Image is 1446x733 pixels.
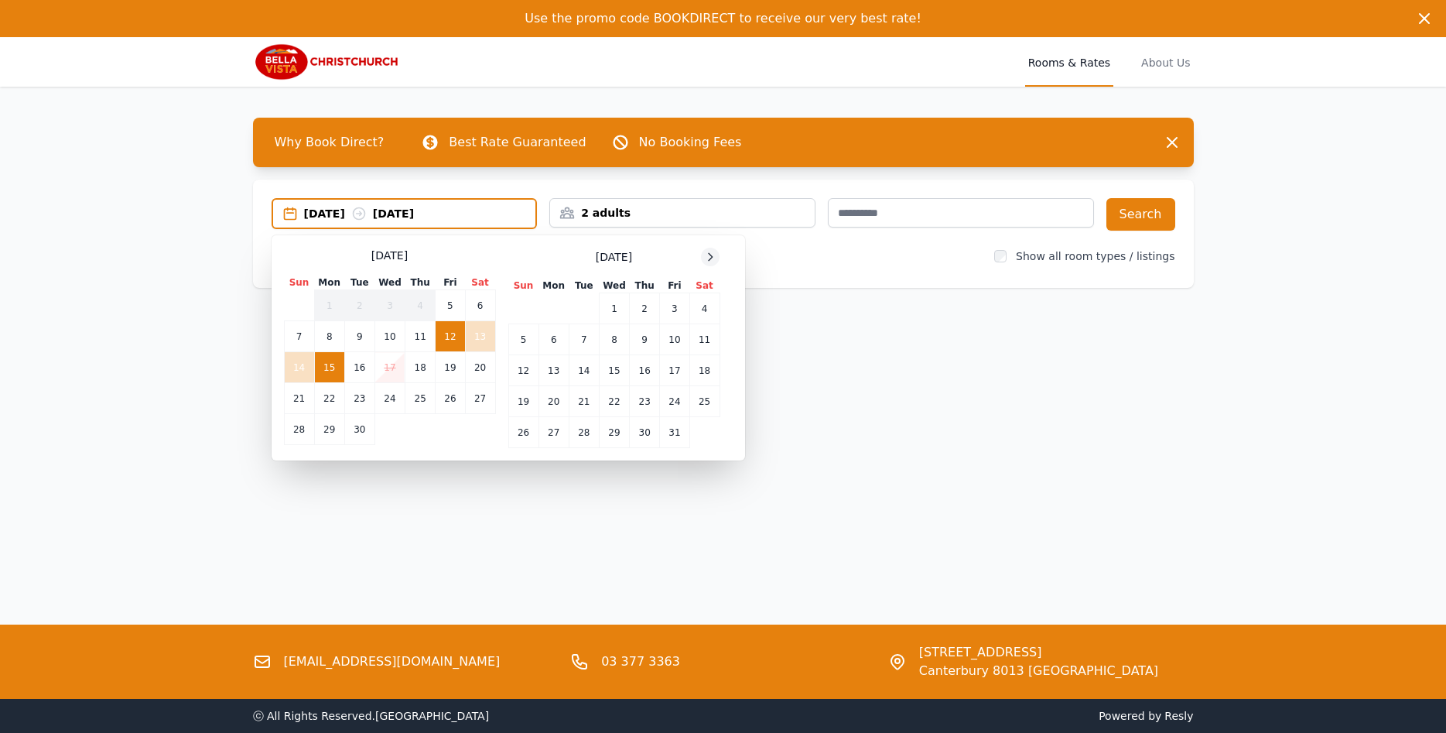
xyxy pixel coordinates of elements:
[284,321,314,352] td: 7
[465,352,495,383] td: 20
[660,279,689,293] th: Fri
[569,355,599,386] td: 14
[630,279,660,293] th: Thu
[689,324,720,355] td: 11
[253,43,402,80] img: Bella Vista Christchurch
[465,276,495,290] th: Sat
[538,355,569,386] td: 13
[374,276,405,290] th: Wed
[508,279,538,293] th: Sun
[371,248,408,263] span: [DATE]
[919,662,1158,680] span: Canterbury 8013 [GEOGRAPHIC_DATA]
[569,324,599,355] td: 7
[508,355,538,386] td: 12
[344,383,374,414] td: 23
[689,386,720,417] td: 25
[538,386,569,417] td: 20
[284,653,501,671] a: [EMAIL_ADDRESS][DOMAIN_NAME]
[689,355,720,386] td: 18
[465,321,495,352] td: 13
[314,352,344,383] td: 15
[569,279,599,293] th: Tue
[405,276,436,290] th: Thu
[1106,198,1175,231] button: Search
[630,386,660,417] td: 23
[314,383,344,414] td: 22
[314,276,344,290] th: Mon
[601,653,680,671] a: 03 377 3363
[569,386,599,417] td: 21
[730,708,1194,724] span: Powered by
[599,355,629,386] td: 15
[344,352,374,383] td: 16
[550,205,815,221] div: 2 adults
[344,276,374,290] th: Tue
[436,290,465,321] td: 5
[374,290,405,321] td: 3
[569,417,599,448] td: 28
[465,290,495,321] td: 6
[284,383,314,414] td: 21
[405,352,436,383] td: 18
[660,293,689,324] td: 3
[689,293,720,324] td: 4
[660,417,689,448] td: 31
[344,414,374,445] td: 30
[599,417,629,448] td: 29
[304,206,536,221] div: [DATE] [DATE]
[1025,37,1113,87] a: Rooms & Rates
[262,127,397,158] span: Why Book Direct?
[405,290,436,321] td: 4
[284,276,314,290] th: Sun
[436,383,465,414] td: 26
[599,386,629,417] td: 22
[449,133,586,152] p: Best Rate Guaranteed
[284,414,314,445] td: 28
[1138,37,1193,87] a: About Us
[1016,250,1174,262] label: Show all room types / listings
[508,324,538,355] td: 5
[630,324,660,355] td: 9
[436,276,465,290] th: Fri
[660,355,689,386] td: 17
[314,321,344,352] td: 8
[465,383,495,414] td: 27
[630,417,660,448] td: 30
[405,383,436,414] td: 25
[639,133,742,152] p: No Booking Fees
[436,321,465,352] td: 12
[436,352,465,383] td: 19
[508,386,538,417] td: 19
[538,324,569,355] td: 6
[919,643,1158,662] span: [STREET_ADDRESS]
[525,11,921,26] span: Use the promo code BOOKDIRECT to receive our very best rate!
[508,417,538,448] td: 26
[374,321,405,352] td: 10
[284,352,314,383] td: 14
[538,279,569,293] th: Mon
[660,324,689,355] td: 10
[314,290,344,321] td: 1
[596,249,632,265] span: [DATE]
[599,324,629,355] td: 8
[344,321,374,352] td: 9
[374,352,405,383] td: 17
[374,383,405,414] td: 24
[253,710,490,722] span: ⓒ All Rights Reserved. [GEOGRAPHIC_DATA]
[630,355,660,386] td: 16
[1164,710,1193,722] a: Resly
[405,321,436,352] td: 11
[599,293,629,324] td: 1
[630,293,660,324] td: 2
[599,279,629,293] th: Wed
[344,290,374,321] td: 2
[314,414,344,445] td: 29
[689,279,720,293] th: Sat
[660,386,689,417] td: 24
[538,417,569,448] td: 27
